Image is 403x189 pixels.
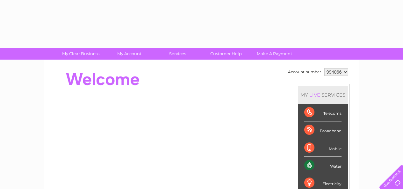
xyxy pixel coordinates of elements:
div: MY SERVICES [298,86,348,104]
div: LIVE [308,92,321,98]
div: Water [304,157,342,174]
a: Services [151,48,204,60]
div: Mobile [304,139,342,157]
a: Customer Help [200,48,252,60]
a: Make A Payment [248,48,301,60]
a: My Account [103,48,155,60]
div: Telecoms [304,104,342,121]
a: My Clear Business [54,48,107,60]
td: Account number [286,67,323,77]
div: Broadband [304,121,342,139]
